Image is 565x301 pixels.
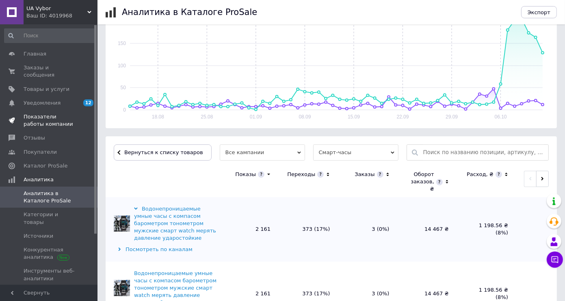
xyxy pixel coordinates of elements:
[24,134,45,142] span: Отзывы
[24,246,75,261] span: Конкурентная аналитика
[279,197,338,262] td: 373 (17%)
[397,114,409,120] text: 22.09
[4,28,96,43] input: Поиск
[219,197,279,262] td: 2 161
[24,162,67,170] span: Каталог ProSale
[24,148,57,156] span: Покупатели
[24,86,69,93] span: Товары и услуги
[114,246,217,253] div: Посмотреть по каналам
[446,114,458,120] text: 29.09
[201,114,213,120] text: 25.08
[121,85,126,90] text: 50
[24,190,75,204] span: Аналитика в Каталоге ProSale
[26,5,87,12] span: UA Vybor
[114,280,130,296] img: Водонепроницаемые умные часы с компасом барометром тонометром мужские смарт watch мерять давление...
[220,144,305,161] span: Все кампании
[83,99,93,106] span: 12
[24,232,53,240] span: Источники
[355,171,375,178] div: Заказы
[521,6,557,18] button: Экспорт
[423,145,544,160] input: Поиск по названию позиции, артикулу, поисковым запросам
[24,99,61,107] span: Уведомления
[152,114,164,120] text: 18.08
[122,7,257,17] h1: Аналитика в Каталоге ProSale
[406,171,434,193] div: Оборот заказов, ₴
[114,215,130,232] img: Водонепроницаемые умные часы с компасом барометром тонометром мужские смарт watch мерять давление...
[287,171,315,178] div: Переходы
[528,9,550,15] span: Экспорт
[495,114,507,120] text: 06.10
[235,171,256,178] div: Показы
[24,64,75,79] span: Заказы и сообщения
[24,50,46,58] span: Главная
[118,63,126,69] text: 100
[467,171,494,178] div: Расход, ₴
[24,113,75,128] span: Показатели работы компании
[348,114,360,120] text: 15.09
[134,205,217,242] div: Водонепроницаемые умные часы с компасом барометром тонометром мужские смарт watch мерять давление...
[299,114,311,120] text: 08.09
[250,114,262,120] text: 01.09
[122,149,203,155] span: Вернуться к списку товаров
[313,144,398,161] span: Смарт-часы
[398,197,457,262] td: 14 467 ₴
[123,107,126,113] text: 0
[118,41,126,46] text: 150
[24,211,75,226] span: Категории и товары
[114,144,212,161] button: Вернуться к списку товаров
[24,267,75,282] span: Инструменты веб-аналитики
[338,197,397,262] td: 3 (0%)
[457,197,516,262] td: 1 198.56 ₴ (8%)
[24,176,54,183] span: Аналитика
[547,252,563,268] button: Чат с покупателем
[26,12,97,19] div: Ваш ID: 4019968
